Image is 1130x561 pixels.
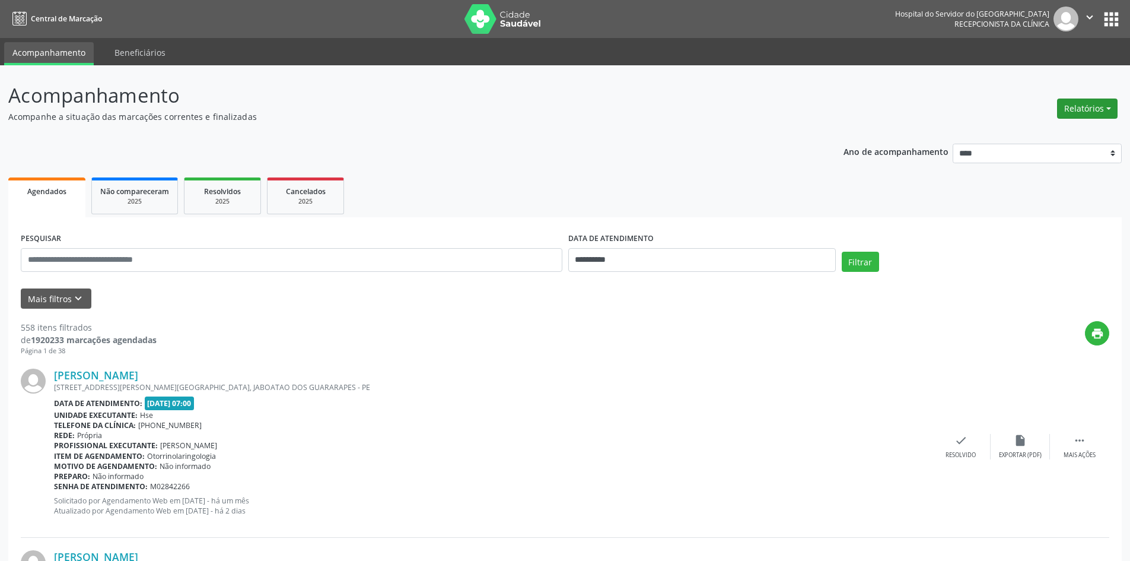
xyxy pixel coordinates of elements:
b: Unidade executante: [54,410,138,420]
div: 2025 [100,197,169,206]
span: [PHONE_NUMBER] [138,420,202,430]
span: Agendados [27,186,66,196]
div: Mais ações [1064,451,1096,459]
b: Item de agendamento: [54,451,145,461]
div: de [21,334,157,346]
b: Rede: [54,430,75,440]
a: Beneficiários [106,42,174,63]
span: Central de Marcação [31,14,102,24]
b: Data de atendimento: [54,398,142,408]
button: print [1085,321,1109,346]
div: 2025 [276,197,335,206]
p: Ano de acompanhamento [843,144,948,159]
div: Página 1 de 38 [21,346,157,356]
div: 558 itens filtrados [21,321,157,334]
button:  [1078,7,1101,31]
span: Não informado [160,461,211,471]
b: Preparo: [54,471,90,481]
span: Recepcionista da clínica [954,19,1049,29]
img: img [1053,7,1078,31]
span: Hse [140,410,153,420]
p: Acompanhamento [8,81,788,110]
i: check [954,434,967,447]
strong: 1920233 marcações agendadas [31,334,157,346]
span: [DATE] 07:00 [145,397,195,410]
button: apps [1101,9,1122,30]
i: insert_drive_file [1014,434,1027,447]
i: keyboard_arrow_down [72,292,85,305]
span: Não informado [93,471,144,481]
i:  [1073,434,1086,447]
b: Profissional executante: [54,440,158,451]
div: Hospital do Servidor do [GEOGRAPHIC_DATA] [895,9,1049,19]
span: M02842266 [150,481,190,492]
span: Própria [77,430,102,440]
b: Telefone da clínica: [54,420,136,430]
span: Resolvidos [204,186,241,196]
div: [STREET_ADDRESS][PERSON_NAME][GEOGRAPHIC_DATA], JABOATAO DOS GUARARAPES - PE [54,382,931,392]
button: Filtrar [842,252,879,272]
img: img [21,369,46,394]
a: [PERSON_NAME] [54,369,138,382]
div: Resolvido [946,451,976,459]
button: Mais filtroskeyboard_arrow_down [21,289,91,309]
button: Relatórios [1057,99,1118,119]
i: print [1091,327,1104,340]
div: Exportar (PDF) [999,451,1042,459]
a: Acompanhamento [4,42,94,65]
b: Motivo de agendamento: [54,461,157,471]
b: Senha de atendimento: [54,481,148,492]
i:  [1083,11,1096,24]
label: DATA DE ATENDIMENTO [568,230,654,248]
span: [PERSON_NAME] [160,440,217,451]
p: Acompanhe a situação das marcações correntes e finalizadas [8,110,788,123]
span: Cancelados [286,186,326,196]
a: Central de Marcação [8,9,102,28]
label: PESQUISAR [21,230,61,248]
span: Otorrinolaringologia [147,451,216,461]
p: Solicitado por Agendamento Web em [DATE] - há um mês Atualizado por Agendamento Web em [DATE] - h... [54,496,931,516]
div: 2025 [193,197,252,206]
span: Não compareceram [100,186,169,196]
